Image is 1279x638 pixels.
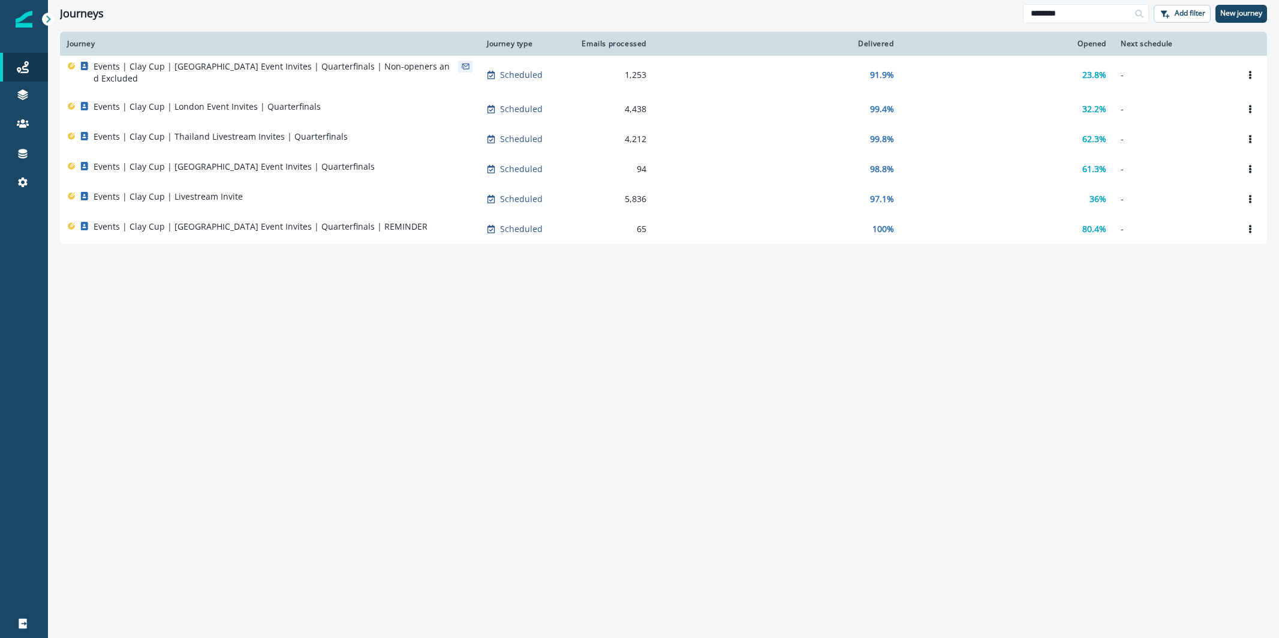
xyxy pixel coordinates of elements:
[1175,9,1205,17] p: Add filter
[1121,133,1226,145] p: -
[1241,220,1260,238] button: Options
[500,193,543,205] p: Scheduled
[1121,39,1226,49] div: Next schedule
[577,193,646,205] div: 5,836
[1082,163,1106,175] p: 61.3%
[1121,223,1226,235] p: -
[1121,163,1226,175] p: -
[1220,9,1262,17] p: New journey
[870,163,894,175] p: 98.8%
[60,184,1267,214] a: Events | Clay Cup | Livestream InviteScheduled5,83697.1%36%-Options
[94,161,375,173] p: Events | Clay Cup | [GEOGRAPHIC_DATA] Event Invites | Quarterfinals
[1121,103,1226,115] p: -
[577,69,646,81] div: 1,253
[60,154,1267,184] a: Events | Clay Cup | [GEOGRAPHIC_DATA] Event Invites | QuarterfinalsScheduled9498.8%61.3%-Options
[577,133,646,145] div: 4,212
[870,193,894,205] p: 97.1%
[1082,103,1106,115] p: 32.2%
[661,39,894,49] div: Delivered
[577,223,646,235] div: 65
[500,163,543,175] p: Scheduled
[1241,160,1260,178] button: Options
[577,103,646,115] div: 4,438
[1082,223,1106,235] p: 80.4%
[94,221,428,233] p: Events | Clay Cup | [GEOGRAPHIC_DATA] Event Invites | Quarterfinals | REMINDER
[1154,5,1211,23] button: Add filter
[60,124,1267,154] a: Events | Clay Cup | Thailand Livestream Invites | QuarterfinalsScheduled4,21299.8%62.3%-Options
[94,61,453,85] p: Events | Clay Cup | [GEOGRAPHIC_DATA] Event Invites | Quarterfinals | Non-openers and Excluded
[577,163,646,175] div: 94
[500,69,543,81] p: Scheduled
[870,133,894,145] p: 99.8%
[1082,69,1106,81] p: 23.8%
[1241,100,1260,118] button: Options
[1082,133,1106,145] p: 62.3%
[94,131,348,143] p: Events | Clay Cup | Thailand Livestream Invites | Quarterfinals
[94,101,321,113] p: Events | Clay Cup | London Event Invites | Quarterfinals
[908,39,1106,49] div: Opened
[577,39,646,49] div: Emails processed
[1241,130,1260,148] button: Options
[500,223,543,235] p: Scheduled
[500,133,543,145] p: Scheduled
[1241,190,1260,208] button: Options
[1121,69,1226,81] p: -
[872,223,894,235] p: 100%
[60,56,1267,94] a: Events | Clay Cup | [GEOGRAPHIC_DATA] Event Invites | Quarterfinals | Non-openers and ExcludedSch...
[16,11,32,28] img: Inflection
[60,94,1267,124] a: Events | Clay Cup | London Event Invites | QuarterfinalsScheduled4,43899.4%32.2%-Options
[60,214,1267,244] a: Events | Clay Cup | [GEOGRAPHIC_DATA] Event Invites | Quarterfinals | REMINDERScheduled65100%80.4...
[67,39,473,49] div: Journey
[94,191,243,203] p: Events | Clay Cup | Livestream Invite
[60,7,104,20] h1: Journeys
[1241,66,1260,84] button: Options
[1121,193,1226,205] p: -
[870,69,894,81] p: 91.9%
[487,39,562,49] div: Journey type
[500,103,543,115] p: Scheduled
[1090,193,1106,205] p: 36%
[1215,5,1267,23] button: New journey
[870,103,894,115] p: 99.4%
